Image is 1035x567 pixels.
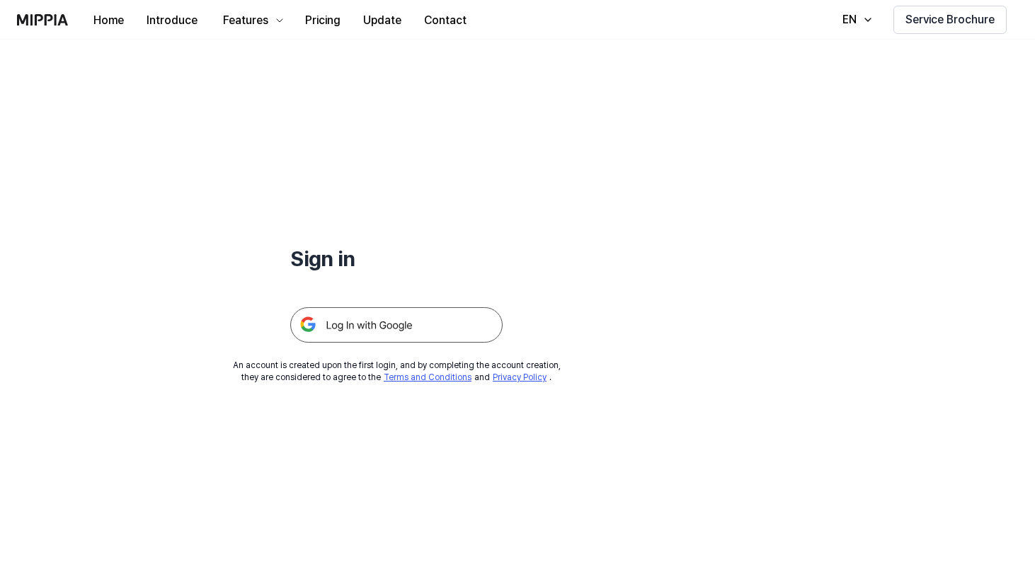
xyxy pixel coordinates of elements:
[233,360,561,384] div: An account is created upon the first login, and by completing the account creation, they are cons...
[290,307,503,343] img: 구글 로그인 버튼
[413,6,478,35] button: Contact
[493,372,547,382] a: Privacy Policy
[352,6,413,35] button: Update
[82,6,135,35] button: Home
[840,11,859,28] div: EN
[135,6,209,35] button: Introduce
[290,244,503,273] h1: Sign in
[384,372,471,382] a: Terms and Conditions
[352,1,413,40] a: Update
[220,12,271,29] div: Features
[294,6,352,35] button: Pricing
[828,6,882,34] button: EN
[209,6,294,35] button: Features
[17,14,68,25] img: logo
[893,6,1007,34] button: Service Brochure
